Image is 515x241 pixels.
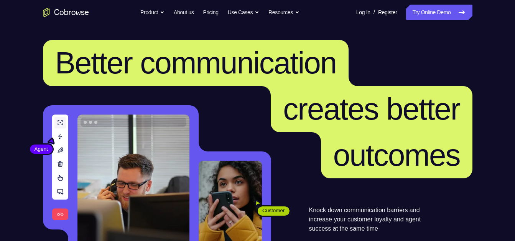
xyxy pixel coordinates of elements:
button: Product [140,5,165,20]
a: Pricing [203,5,218,20]
a: Go to the home page [43,8,89,17]
span: / [373,8,375,17]
button: Use Cases [228,5,259,20]
span: creates better [283,92,460,126]
a: Register [378,5,397,20]
span: Better communication [55,46,337,80]
p: Knock down communication barriers and increase your customer loyalty and agent success at the sam... [309,206,434,233]
a: About us [174,5,194,20]
span: outcomes [333,138,460,172]
a: Try Online Demo [406,5,472,20]
a: Log In [356,5,370,20]
button: Resources [268,5,299,20]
